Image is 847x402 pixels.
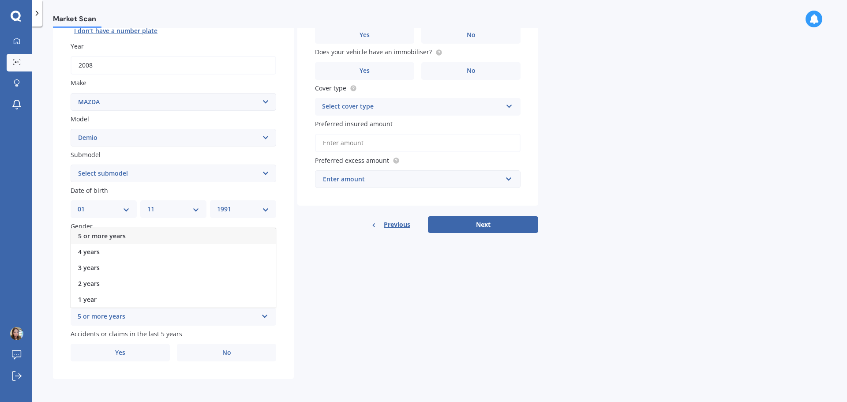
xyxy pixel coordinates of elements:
[115,349,125,357] span: Yes
[384,218,410,231] span: Previous
[78,279,100,288] span: 2 years
[71,56,276,75] input: YYYY
[53,15,101,26] span: Market Scan
[78,248,100,256] span: 4 years
[78,232,126,240] span: 5 or more years
[10,327,23,340] img: ACg8ocKBhIpC6v6z89YTj34ut3iPBib6-eZqNscU-hR9Yz1N-0FG1g=s96-c
[71,330,182,338] span: Accidents or claims in the last 5 years
[71,222,93,231] span: Gender
[78,295,97,304] span: 1 year
[323,174,502,184] div: Enter amount
[71,24,161,38] button: I don’t have a number plate
[71,115,89,123] span: Model
[71,150,101,159] span: Submodel
[322,101,502,112] div: Select cover type
[315,134,521,152] input: Enter amount
[467,67,476,75] span: No
[315,120,393,128] span: Preferred insured amount
[315,48,432,56] span: Does your vehicle have an immobiliser?
[222,349,231,357] span: No
[467,31,476,39] span: No
[360,67,370,75] span: Yes
[78,312,258,322] div: 5 or more years
[71,186,108,195] span: Date of birth
[315,156,389,165] span: Preferred excess amount
[78,263,100,272] span: 3 years
[428,216,538,233] button: Next
[71,79,86,87] span: Make
[71,42,84,50] span: Year
[360,31,370,39] span: Yes
[315,84,346,92] span: Cover type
